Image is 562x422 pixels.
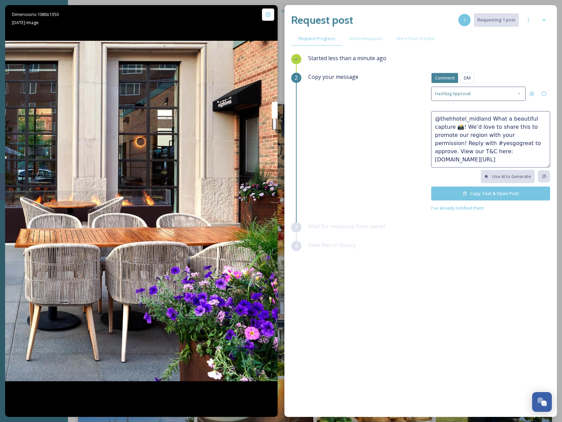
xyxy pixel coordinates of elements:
[431,111,550,168] textarea: @thehhotel_midland What a beautiful capture 📸! We’d love to share this to promote our region with...
[397,35,435,42] span: More From Creator
[350,35,382,42] span: Active Requests
[532,392,552,412] button: Open Chat
[295,223,298,231] span: 3
[435,75,455,81] span: Comment
[308,223,386,230] span: Wait for response from owner
[295,74,298,82] span: 2
[295,242,298,250] span: 4
[474,13,519,27] button: Requesting 1 post
[435,90,471,97] span: Hashtag Approval
[5,41,278,381] img: Summer is the perfect time to gather your favorite people and savor a delicious al fresco meal in...
[308,54,386,62] span: Started less than a minute ago
[308,73,358,81] span: Copy your message
[12,19,39,25] span: [DATE] - Image
[12,11,59,17] span: Dimensions: 1080 x 1350
[464,75,471,81] span: DM
[463,17,466,23] span: 1
[308,241,356,249] span: View files in library
[291,12,353,28] h2: Request post
[298,35,335,42] span: Request Progress
[431,205,484,211] span: I've already notified them
[431,187,550,200] button: Copy Text & Open Post
[481,170,534,183] button: Use AI to Generate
